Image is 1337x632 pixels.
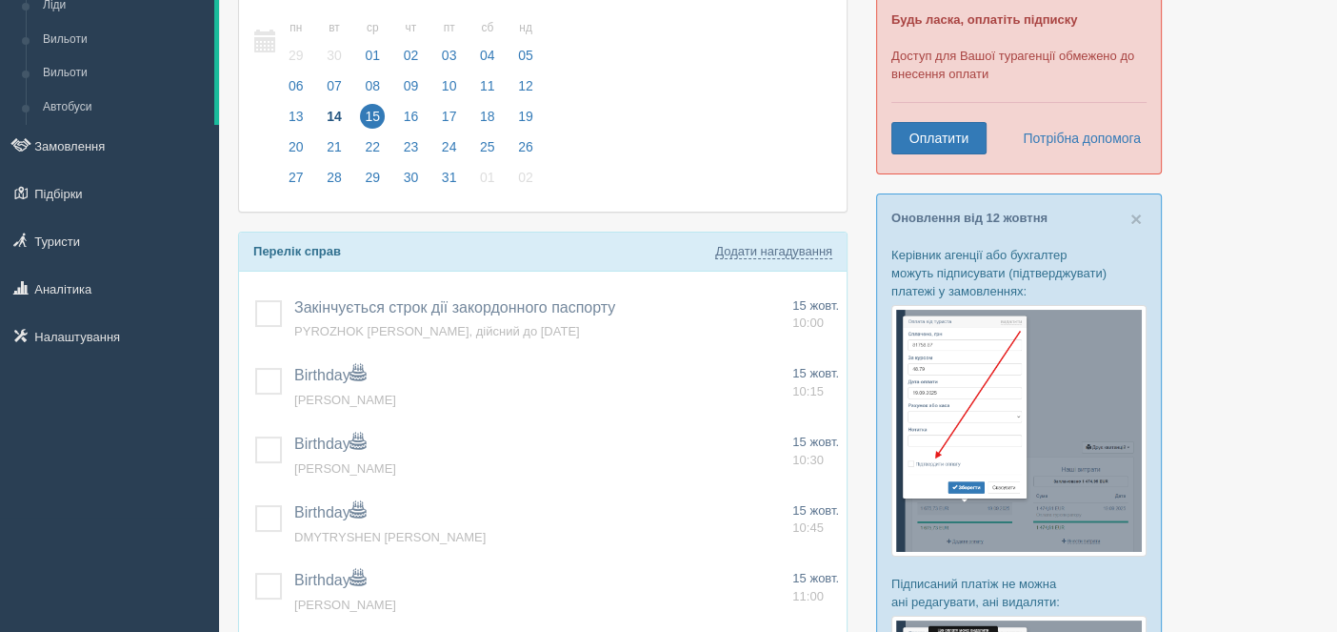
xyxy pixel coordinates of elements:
span: 19 [513,104,538,129]
a: Вильоти [34,56,214,91]
small: нд [513,20,538,36]
a: пн 29 [278,10,314,75]
p: Підписаний платіж не можна ані редагувати, ані видаляти: [891,575,1147,611]
a: 06 [278,75,314,106]
span: 17 [437,104,462,129]
a: 11 [469,75,506,106]
a: 09 [393,75,429,106]
span: 03 [437,43,462,68]
a: нд 05 [508,10,539,75]
span: 07 [322,73,347,98]
a: 08 [354,75,390,106]
span: 02 [513,165,538,190]
a: сб 04 [469,10,506,75]
a: 28 [316,167,352,197]
span: PYROZHOK [PERSON_NAME], дійсний до [DATE] [294,324,580,338]
small: пн [284,20,309,36]
span: 29 [360,165,385,190]
span: 18 [475,104,500,129]
a: чт 02 [393,10,429,75]
span: Birthday [294,504,366,520]
a: 15 [354,106,390,136]
span: 10 [437,73,462,98]
a: 15 жовт. 10:15 [792,365,839,400]
a: 31 [431,167,468,197]
span: 01 [475,165,500,190]
span: 15 жовт. [792,435,839,449]
a: 20 [278,136,314,167]
span: 11:00 [792,589,824,603]
a: [PERSON_NAME] [294,393,396,407]
a: Оновлення від 12 жовтня [891,211,1048,225]
a: 24 [431,136,468,167]
b: Будь ласка, оплатіть підписку [891,12,1077,27]
a: 16 [393,106,429,136]
span: 11 [475,73,500,98]
a: [PERSON_NAME] [294,461,396,476]
a: 10 [431,75,468,106]
span: 10:45 [792,520,824,535]
span: 10:15 [792,384,824,398]
a: 15 жовт. 11:00 [792,570,839,605]
span: 02 [399,43,424,68]
a: 15 жовт. 10:45 [792,502,839,538]
a: 21 [316,136,352,167]
small: сб [475,20,500,36]
a: 22 [354,136,390,167]
span: 23 [399,134,424,159]
a: 15 жовт. 10:30 [792,434,839,469]
span: 26 [513,134,538,159]
span: 30 [322,43,347,68]
a: 17 [431,106,468,136]
span: 01 [360,43,385,68]
span: 15 жовт. [792,298,839,313]
span: 13 [284,104,309,129]
a: 12 [508,75,539,106]
a: 15 жовт. 10:00 [792,297,839,333]
a: 07 [316,75,352,106]
span: 15 [360,104,385,129]
span: 05 [513,43,538,68]
a: 13 [278,106,314,136]
small: пт [437,20,462,36]
a: Вильоти [34,23,214,57]
a: DMYTRYSHEN [PERSON_NAME] [294,530,486,544]
a: Закінчується строк дії закордонного паспорту [294,299,615,316]
span: 28 [322,165,347,190]
a: [PERSON_NAME] [294,598,396,612]
span: 08 [360,73,385,98]
a: 29 [354,167,390,197]
button: Close [1130,209,1142,229]
span: 15 жовт. [792,571,839,585]
span: Birthday [294,572,366,588]
a: Birthday [294,436,366,452]
a: 19 [508,106,539,136]
span: 21 [322,134,347,159]
span: 27 [284,165,309,190]
span: 22 [360,134,385,159]
span: 15 жовт. [792,503,839,518]
a: вт 30 [316,10,352,75]
a: 27 [278,167,314,197]
a: 25 [469,136,506,167]
a: 23 [393,136,429,167]
span: 06 [284,73,309,98]
a: Birthday [294,367,366,383]
a: 30 [393,167,429,197]
a: ср 01 [354,10,390,75]
span: 12 [513,73,538,98]
a: Додати нагадування [715,244,832,259]
span: 25 [475,134,500,159]
span: 30 [399,165,424,190]
a: 14 [316,106,352,136]
span: 31 [437,165,462,190]
span: 15 жовт. [792,366,839,380]
span: 14 [322,104,347,129]
a: Потрібна допомога [1010,122,1142,154]
a: Автобуси [34,91,214,125]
